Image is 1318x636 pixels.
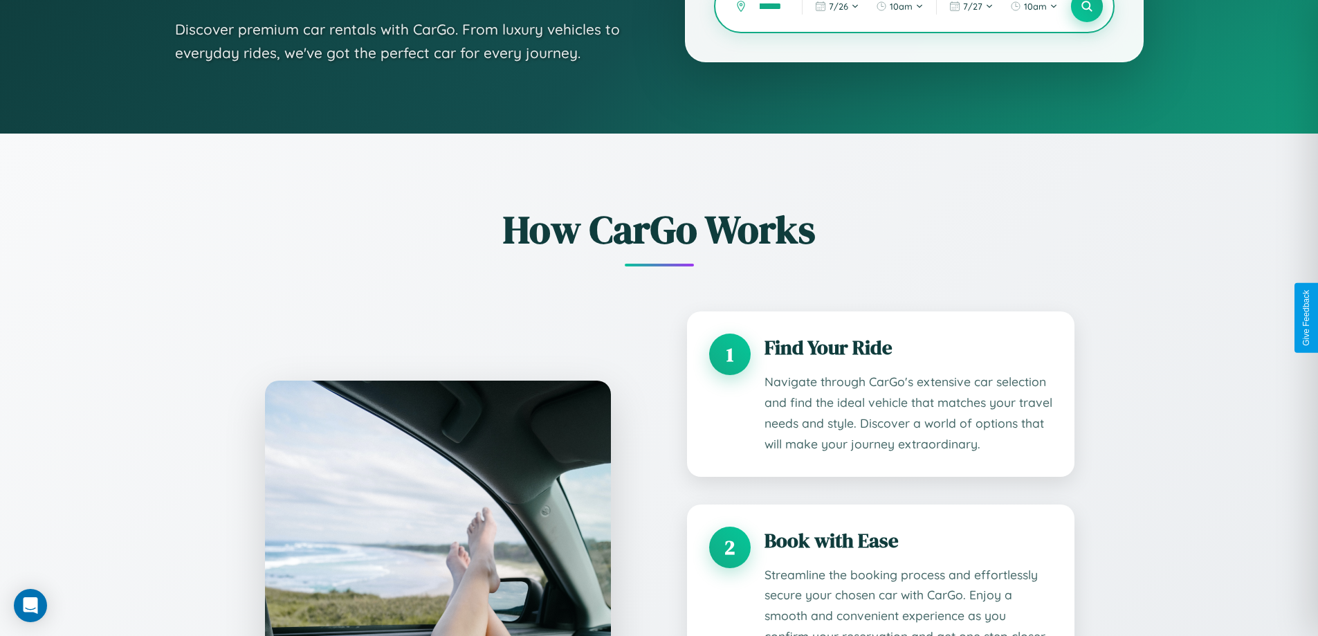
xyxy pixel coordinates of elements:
[14,589,47,622] div: Open Intercom Messenger
[765,372,1052,455] p: Navigate through CarGo's extensive car selection and find the ideal vehicle that matches your tra...
[890,1,913,12] span: 10am
[765,527,1052,554] h3: Book with Ease
[175,18,630,64] p: Discover premium car rentals with CarGo. From luxury vehicles to everyday rides, we've got the pe...
[1024,1,1047,12] span: 10am
[765,334,1052,361] h3: Find Your Ride
[963,1,982,12] span: 7 / 27
[709,334,751,375] div: 1
[1301,290,1311,346] div: Give Feedback
[709,527,751,568] div: 2
[829,1,848,12] span: 7 / 26
[244,203,1074,256] h2: How CarGo Works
